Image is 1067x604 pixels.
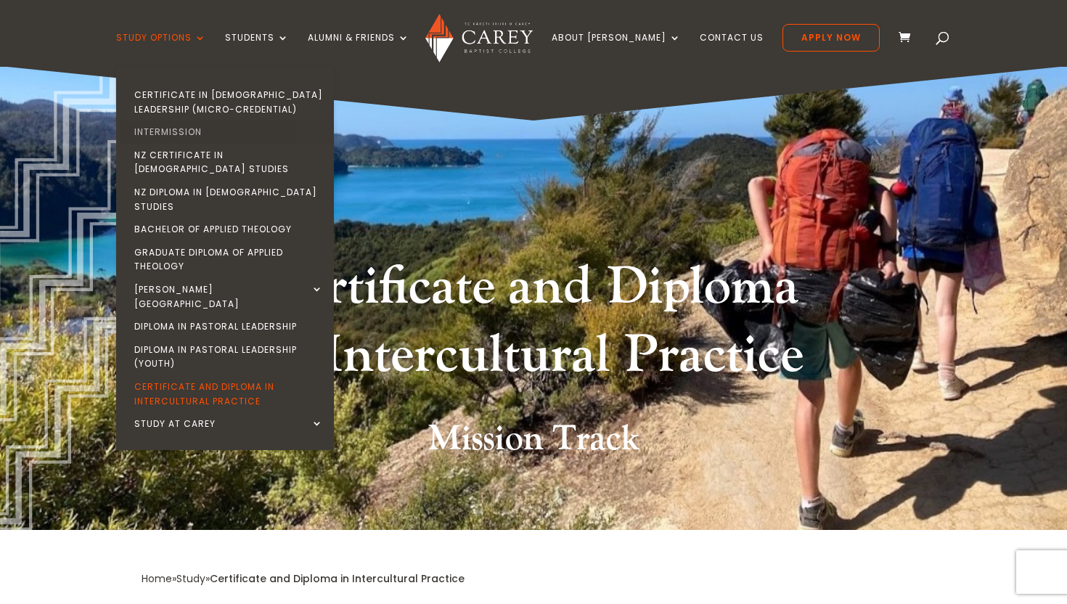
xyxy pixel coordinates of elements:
[308,33,409,67] a: Alumni & Friends
[120,144,338,181] a: NZ Certificate in [DEMOGRAPHIC_DATA] Studies
[552,33,681,67] a: About [PERSON_NAME]
[120,278,338,315] a: [PERSON_NAME][GEOGRAPHIC_DATA]
[142,571,465,586] span: » »
[782,24,880,52] a: Apply Now
[142,418,925,468] h2: Mission Track
[210,571,465,586] span: Certificate and Diploma in Intercultural Practice
[116,33,206,67] a: Study Options
[120,181,338,218] a: NZ Diploma in [DEMOGRAPHIC_DATA] Studies
[120,338,338,375] a: Diploma in Pastoral Leadership (Youth)
[225,33,289,67] a: Students
[120,218,338,241] a: Bachelor of Applied Theology
[120,412,338,436] a: Study at Carey
[176,571,205,586] a: Study
[120,121,338,144] a: Intermission
[700,33,764,67] a: Contact Us
[120,375,338,412] a: Certificate and Diploma in Intercultural Practice
[120,241,338,278] a: Graduate Diploma of Applied Theology
[261,253,806,396] h1: Certificate and Diploma in Intercultural Practice
[120,83,338,121] a: Certificate in [DEMOGRAPHIC_DATA] Leadership (Micro-credential)
[425,14,532,62] img: Carey Baptist College
[142,571,172,586] a: Home
[120,315,338,338] a: Diploma in Pastoral Leadership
